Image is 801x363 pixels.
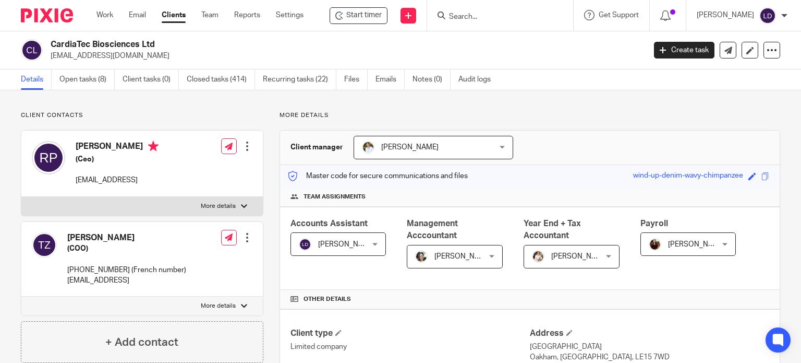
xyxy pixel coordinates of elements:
a: Team [201,10,219,20]
p: [PERSON_NAME] [697,10,754,20]
a: Settings [276,10,304,20]
a: Create task [654,42,714,58]
a: Audit logs [458,69,499,90]
span: [PERSON_NAME] [668,241,725,248]
img: MaxAcc_Sep21_ElliDeanPhoto_030.jpg [649,238,661,251]
img: svg%3E [32,141,65,174]
p: More details [201,302,236,310]
span: Start timer [346,10,382,21]
p: Master code for secure communications and files [288,171,468,181]
h2: CardiaTec Biosciences Ltd [51,39,521,50]
img: Kayleigh%20Henson.jpeg [532,250,544,263]
a: Reports [234,10,260,20]
span: [PERSON_NAME] [381,144,439,151]
a: Work [96,10,113,20]
p: Client contacts [21,111,263,120]
a: Recurring tasks (22) [263,69,336,90]
p: [EMAIL_ADDRESS] [76,175,159,185]
a: Closed tasks (414) [187,69,255,90]
h4: [PERSON_NAME] [67,232,186,243]
div: wind-up-denim-wavy-chimpanzee [633,170,743,182]
img: barbara-raine-.jpg [415,250,428,263]
img: svg%3E [759,7,776,24]
input: Search [448,13,542,22]
p: More details [201,202,236,210]
h4: [PERSON_NAME] [76,141,159,154]
a: Open tasks (8) [59,69,115,90]
span: Get Support [599,11,639,19]
span: Team assignments [304,193,366,201]
img: Pixie [21,8,73,22]
img: svg%3E [21,39,43,61]
h4: Address [530,328,769,339]
p: [EMAIL_ADDRESS] [67,275,186,286]
h5: (COO) [67,243,186,254]
img: svg%3E [299,238,311,251]
span: Payroll [640,219,668,228]
h5: (Ceo) [76,154,159,165]
i: Primary [148,141,159,151]
span: Year End + Tax Accountant [524,219,581,240]
span: Other details [304,295,351,303]
p: [GEOGRAPHIC_DATA] [530,342,769,352]
h4: + Add contact [105,334,178,350]
h4: Client type [290,328,530,339]
p: Limited company [290,342,530,352]
span: Management Acccountant [407,219,458,240]
span: Accounts Assistant [290,219,368,228]
div: CardiaTec Biosciences Ltd [330,7,387,24]
a: Files [344,69,368,90]
span: [PERSON_NAME] [551,253,609,260]
a: Clients [162,10,186,20]
img: sarah-royle.jpg [362,141,374,154]
p: [PHONE_NUMBER] (French number) [67,265,186,275]
a: Details [21,69,52,90]
p: [EMAIL_ADDRESS][DOMAIN_NAME] [51,51,638,61]
p: More details [280,111,780,120]
span: [PERSON_NAME] [318,241,375,248]
a: Client tasks (0) [123,69,179,90]
a: Notes (0) [412,69,451,90]
p: Oakham, [GEOGRAPHIC_DATA], LE15 7WD [530,352,769,362]
h3: Client manager [290,142,343,153]
a: Email [129,10,146,20]
img: svg%3E [32,232,57,257]
a: Emails [375,69,405,90]
span: [PERSON_NAME] [434,253,492,260]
